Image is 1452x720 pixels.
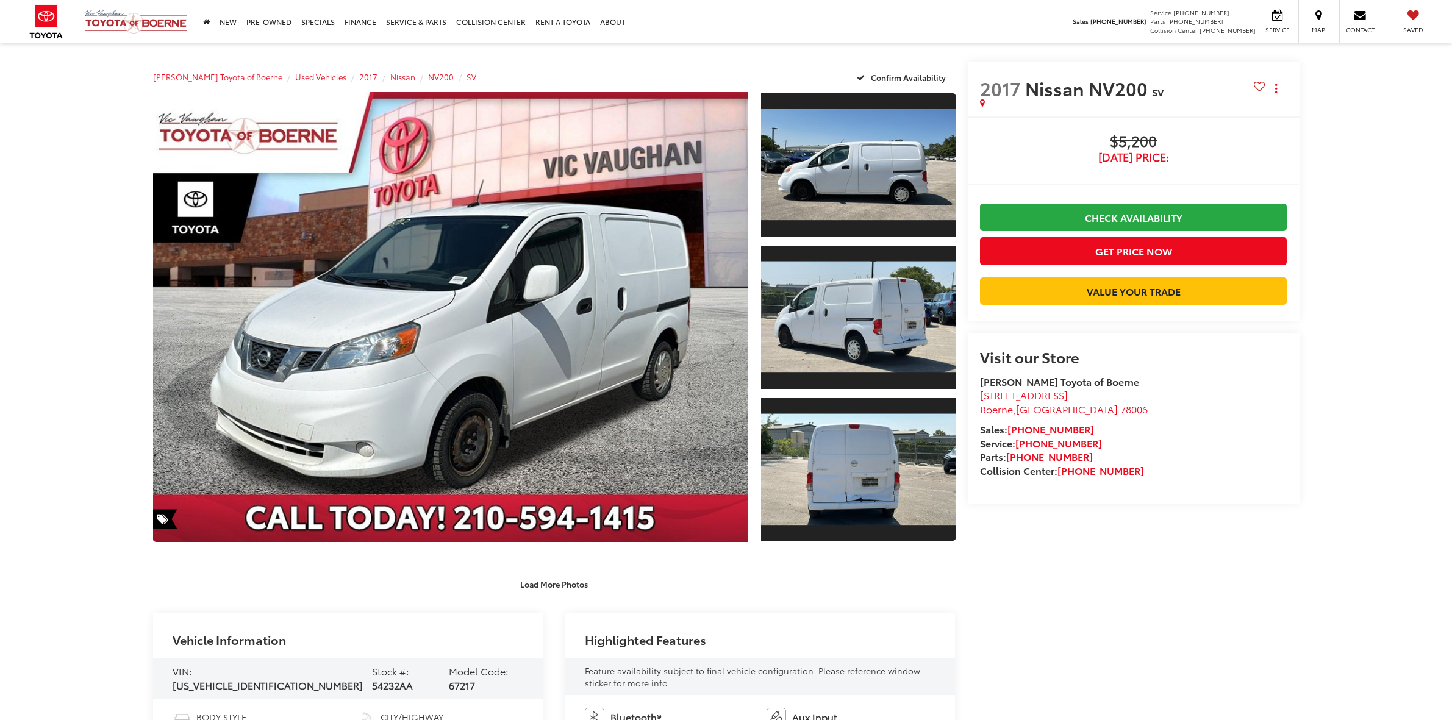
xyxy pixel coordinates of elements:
a: [PHONE_NUMBER] [1007,422,1094,436]
span: Saved [1400,26,1426,34]
span: Map [1305,26,1332,34]
span: Service [1150,8,1171,17]
strong: [PERSON_NAME] Toyota of Boerne [980,374,1139,388]
button: Confirm Availability [850,66,956,88]
span: Nissan NV200 [1025,75,1152,101]
span: Collision Center [1150,26,1198,35]
span: Special [153,509,177,529]
strong: Sales: [980,422,1094,436]
h2: Vehicle Information [173,633,286,646]
span: 54232AA [372,678,413,692]
span: Service [1264,26,1291,34]
span: [PHONE_NUMBER] [1173,8,1229,17]
a: Expand Photo 0 [153,92,748,542]
span: [GEOGRAPHIC_DATA] [1016,402,1118,416]
a: [PERSON_NAME] Toyota of Boerne [153,71,282,82]
img: 2017 Nissan NV200 SV [759,414,957,526]
span: VIN: [173,664,192,678]
span: Boerne [980,402,1013,416]
span: Feature availability subject to final vehicle configuration. Please reference window sticker for ... [585,665,920,689]
a: 2017 [359,71,377,82]
a: Used Vehicles [295,71,346,82]
a: [PHONE_NUMBER] [1015,436,1102,450]
button: Load More Photos [512,573,596,594]
span: [US_VEHICLE_IDENTIFICATION_NUMBER] [173,678,363,692]
a: SV [467,71,476,82]
a: Expand Photo 2 [761,244,955,390]
span: [PHONE_NUMBER] [1090,16,1146,26]
span: [PHONE_NUMBER] [1200,26,1256,35]
a: Value Your Trade [980,277,1287,305]
a: Expand Photo 1 [761,92,955,238]
span: Confirm Availability [871,72,946,83]
a: [PHONE_NUMBER] [1006,449,1093,463]
strong: Parts: [980,449,1093,463]
span: SV [1152,85,1164,99]
span: 67217 [449,678,475,692]
a: Expand Photo 3 [761,397,955,543]
h2: Highlighted Features [585,633,706,646]
h2: Visit our Store [980,349,1287,365]
a: [PHONE_NUMBER] [1057,463,1144,477]
span: , [980,402,1148,416]
span: Contact [1346,26,1375,34]
span: Sales [1073,16,1089,26]
img: 2017 Nissan NV200 SV [147,90,754,544]
a: [STREET_ADDRESS] Boerne,[GEOGRAPHIC_DATA] 78006 [980,388,1148,416]
strong: Service: [980,436,1102,450]
span: [STREET_ADDRESS] [980,388,1068,402]
img: Vic Vaughan Toyota of Boerne [84,9,188,34]
a: Nissan [390,71,415,82]
button: Get Price Now [980,237,1287,265]
span: 2017 [980,75,1021,101]
span: dropdown dots [1275,84,1277,93]
img: 2017 Nissan NV200 SV [759,262,957,373]
strong: Collision Center: [980,463,1144,477]
span: [PHONE_NUMBER] [1167,16,1223,26]
span: 78006 [1120,402,1148,416]
span: [DATE] Price: [980,151,1287,163]
button: Actions [1265,77,1287,99]
span: Stock #: [372,664,409,678]
a: NV200 [428,71,454,82]
img: 2017 Nissan NV200 SV [759,109,957,221]
a: Check Availability [980,204,1287,231]
span: Model Code: [449,664,509,678]
span: $5,200 [980,133,1287,151]
span: Parts [1150,16,1165,26]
